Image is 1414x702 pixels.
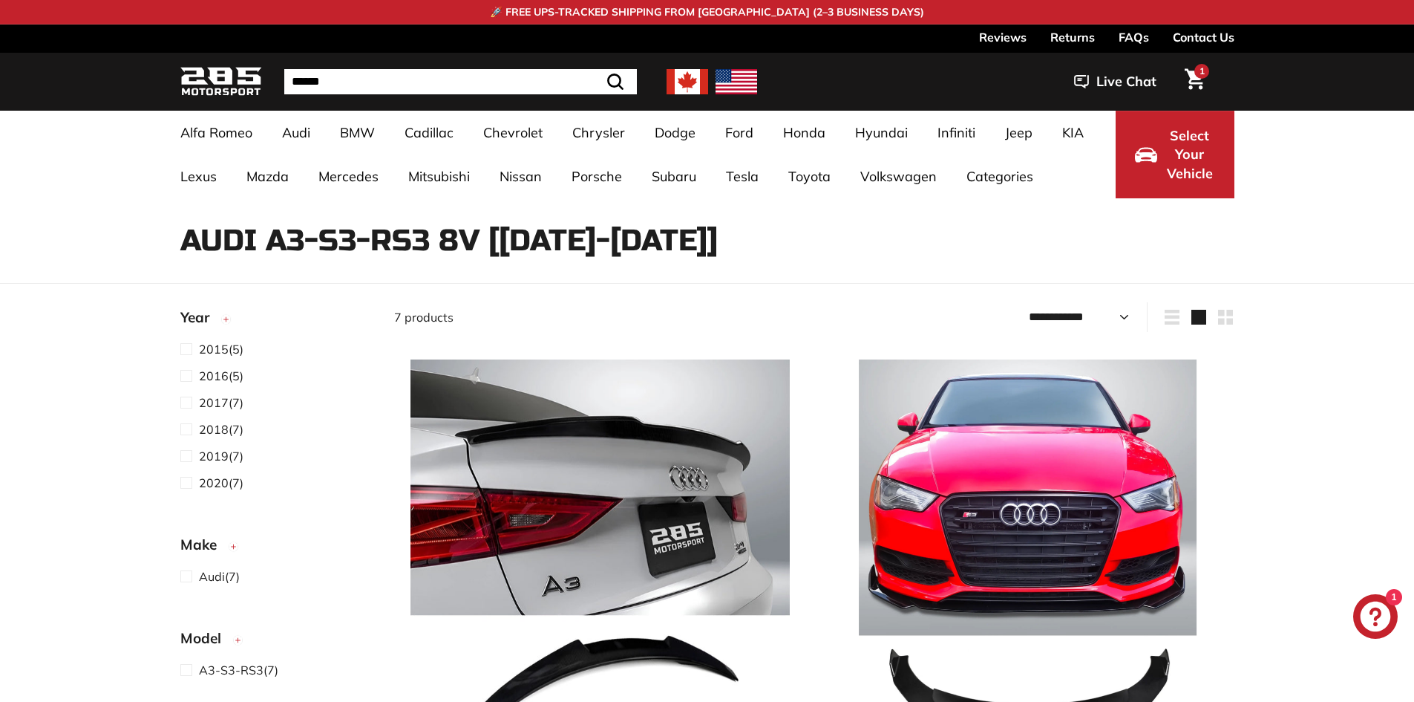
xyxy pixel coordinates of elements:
a: Mazda [232,155,304,198]
button: Select Your Vehicle [1116,111,1234,198]
button: Model [180,623,370,660]
a: KIA [1047,111,1099,155]
a: Porsche [557,155,637,198]
span: (7) [199,394,243,412]
button: Live Chat [1055,63,1176,100]
span: (5) [199,340,243,358]
a: Infiniti [923,111,990,155]
inbox-online-store-chat: Shopify online store chat [1349,594,1402,643]
a: Cart [1176,56,1214,107]
a: Subaru [637,155,711,198]
a: Categories [952,155,1048,198]
a: Contact Us [1173,25,1234,50]
a: Mitsubishi [393,155,485,198]
span: Make [180,534,228,556]
span: (5) [199,367,243,385]
a: Hyundai [840,111,923,155]
a: Nissan [485,155,557,198]
a: Returns [1050,25,1095,50]
a: Chrysler [557,111,640,155]
span: 2018 [199,422,229,437]
span: (7) [199,661,278,679]
a: Mercedes [304,155,393,198]
span: 2020 [199,475,229,490]
a: Audi [267,111,325,155]
span: (7) [199,420,243,438]
a: Cadillac [390,111,468,155]
span: Select Your Vehicle [1165,126,1215,183]
span: Audi [199,569,225,584]
h1: Audi A3-S3-RS3 8V [[DATE]-[DATE]] [180,224,1234,257]
span: (7) [199,568,240,585]
a: Reviews [979,25,1027,50]
img: Logo_285_Motorsport_areodynamics_components [180,65,262,100]
a: FAQs [1119,25,1149,50]
button: Year [180,302,370,339]
span: Live Chat [1096,72,1156,91]
a: Chevrolet [468,111,557,155]
a: Tesla [711,155,773,198]
span: (7) [199,474,243,492]
a: Jeep [990,111,1047,155]
span: 1 [1199,65,1205,77]
button: Make [180,530,370,567]
a: BMW [325,111,390,155]
a: Dodge [640,111,710,155]
span: 2017 [199,395,229,410]
p: 🚀 FREE UPS-TRACKED SHIPPING FROM [GEOGRAPHIC_DATA] (2–3 BUSINESS DAYS) [490,4,924,20]
span: (7) [199,447,243,465]
a: Ford [710,111,768,155]
span: A3-S3-RS3 [199,663,264,677]
span: 2019 [199,449,229,464]
input: Search [284,69,637,94]
span: Model [180,628,232,649]
a: Alfa Romeo [166,111,267,155]
span: 2015 [199,342,229,357]
span: Year [180,307,220,328]
a: Volkswagen [845,155,952,198]
a: Honda [768,111,840,155]
div: 7 products [394,308,814,326]
a: Lexus [166,155,232,198]
a: Toyota [773,155,845,198]
span: 2016 [199,368,229,383]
